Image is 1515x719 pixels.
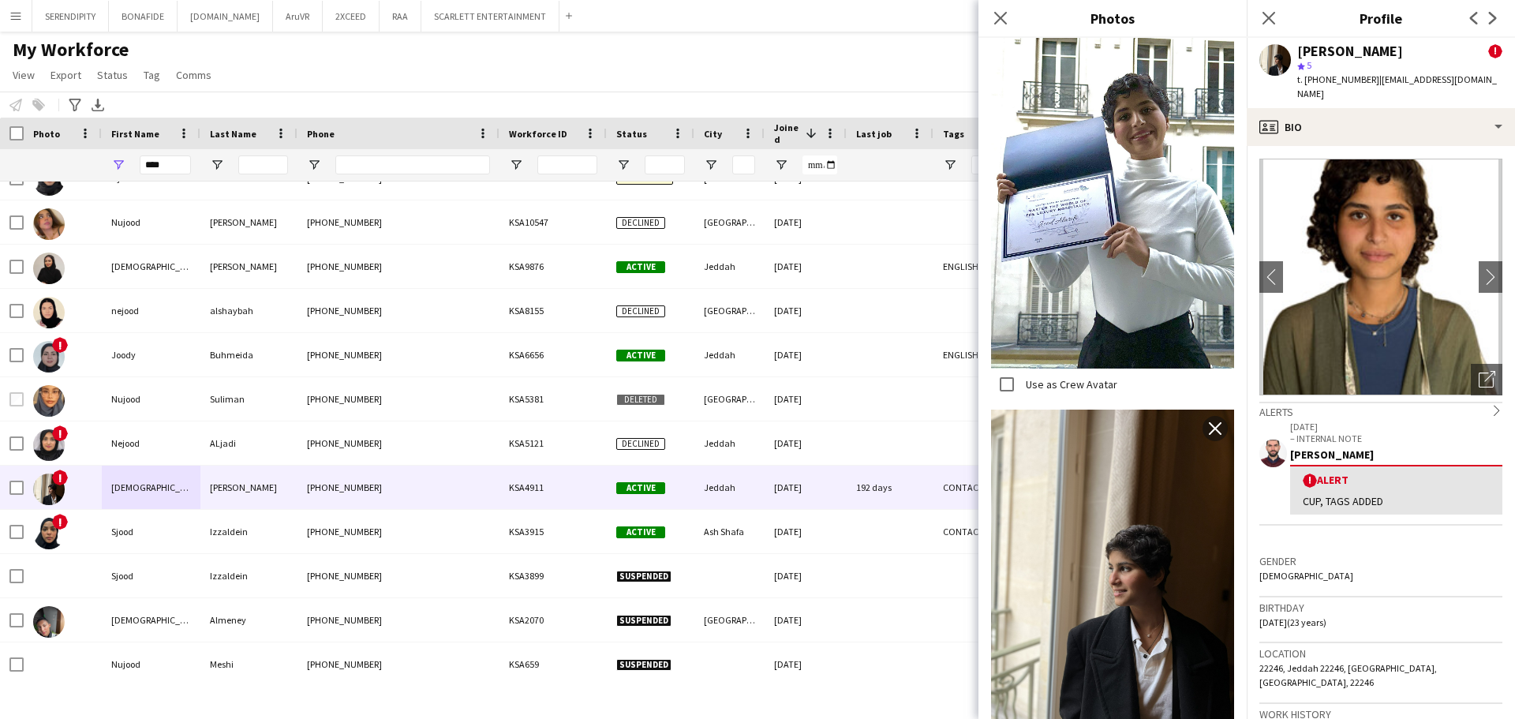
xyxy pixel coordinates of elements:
button: RAA [380,1,421,32]
span: Joined [774,122,799,145]
div: Nujood [102,377,200,421]
div: Suliman [200,377,297,421]
span: Last Name [210,128,256,140]
div: nejood [102,289,200,332]
div: Sjood [102,554,200,597]
div: CONTACTED BY WASSIM, ENGLISH ++, F&B PROFILE, [PERSON_NAME] PROFILE, [DEMOGRAPHIC_DATA] NATIONAL,... [933,466,1450,509]
button: Open Filter Menu [509,158,523,172]
a: Comms [170,65,218,85]
div: CONTACTED BY WASSIM, ENGLISH ++, FOLLOW UP , [PERSON_NAME] PROFILE, TOP [PERSON_NAME] [933,510,1450,553]
div: [PERSON_NAME] [200,245,297,288]
div: 192 days [847,466,933,509]
img: Nujood Suliman [33,385,65,417]
div: [PHONE_NUMBER] [297,642,499,686]
span: ! [52,470,68,485]
span: Export [50,68,81,82]
img: Nejood ALjadi [33,429,65,461]
input: City Filter Input [732,155,755,174]
div: [DATE] [765,377,847,421]
span: City [704,128,722,140]
div: KSA2070 [499,598,607,642]
div: [DATE] [765,642,847,686]
div: [PHONE_NUMBER] [297,200,499,244]
div: [PHONE_NUMBER] [297,377,499,421]
span: 5 [1307,59,1311,71]
div: CUP, TAGS ADDED [1303,494,1490,508]
div: Jeddah [694,333,765,376]
div: Almeney [200,598,297,642]
button: Open Filter Menu [774,158,788,172]
input: Status Filter Input [645,155,685,174]
div: [DATE] [765,510,847,553]
input: Workforce ID Filter Input [537,155,597,174]
a: Export [44,65,88,85]
div: [PHONE_NUMBER] [297,421,499,465]
div: ALjadi [200,421,297,465]
h3: Photos [978,8,1247,28]
div: ENGLISH ++, KHALEEJI PROFILE, TOP HOST/HOSTESS, TOP PROMOTER, TOP [PERSON_NAME] [933,245,1450,288]
div: Meshi [200,642,297,686]
div: Bio [1247,108,1515,146]
span: Status [616,128,647,140]
div: [DATE] [765,421,847,465]
input: Phone Filter Input [335,155,490,174]
button: Open Filter Menu [704,158,718,172]
button: Open Filter Menu [616,158,630,172]
input: First Name Filter Input [140,155,191,174]
div: [DATE] [765,200,847,244]
button: 2XCEED [323,1,380,32]
button: Open Filter Menu [943,158,957,172]
span: t. [PHONE_NUMBER] [1297,73,1379,85]
span: Active [616,350,665,361]
div: Ash Shafa [694,510,765,553]
div: [PHONE_NUMBER] [297,333,499,376]
span: Suspended [616,571,671,582]
div: Jeddah [694,245,765,288]
div: [PERSON_NAME] [1297,44,1403,58]
img: Jood Almeney [33,606,65,638]
div: KSA3915 [499,510,607,553]
div: [PHONE_NUMBER] [297,289,499,332]
div: [DATE] [765,333,847,376]
div: [PHONE_NUMBER] [297,510,499,553]
div: [PERSON_NAME] [200,200,297,244]
div: Izzaldein [200,510,297,553]
div: [PHONE_NUMBER] [297,466,499,509]
h3: Birthday [1259,601,1502,615]
img: Sjood Izzaldein [33,518,65,549]
a: Status [91,65,134,85]
div: KSA6656 [499,333,607,376]
span: ! [52,425,68,441]
div: Izzaldein [200,554,297,597]
span: ! [1488,44,1502,58]
span: Status [97,68,128,82]
span: Comms [176,68,211,82]
img: Jood Ayshan [33,253,65,284]
span: Last job [856,128,892,140]
span: Active [616,482,665,494]
div: Joody [102,333,200,376]
div: [PHONE_NUMBER] [297,554,499,597]
span: ! [52,514,68,530]
div: KSA9876 [499,245,607,288]
label: Use as Crew Avatar [1023,377,1117,391]
span: My Workforce [13,38,129,62]
span: Tags [943,128,964,140]
span: Declined [616,217,665,229]
div: [PERSON_NAME] [1290,448,1502,462]
div: [DATE] [765,245,847,288]
img: Crew avatar or photo [1259,159,1502,395]
div: KSA10547 [499,200,607,244]
div: Alerts [1259,402,1502,419]
button: Open Filter Menu [111,158,125,172]
div: Open photos pop-in [1471,364,1502,395]
span: Deleted [616,394,665,406]
h3: Gender [1259,554,1502,568]
h3: Profile [1247,8,1515,28]
span: Active [616,526,665,538]
div: Nujood [102,642,200,686]
div: alshaybah [200,289,297,332]
span: Phone [307,128,335,140]
app-action-btn: Advanced filters [65,95,84,114]
div: KSA659 [499,642,607,686]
